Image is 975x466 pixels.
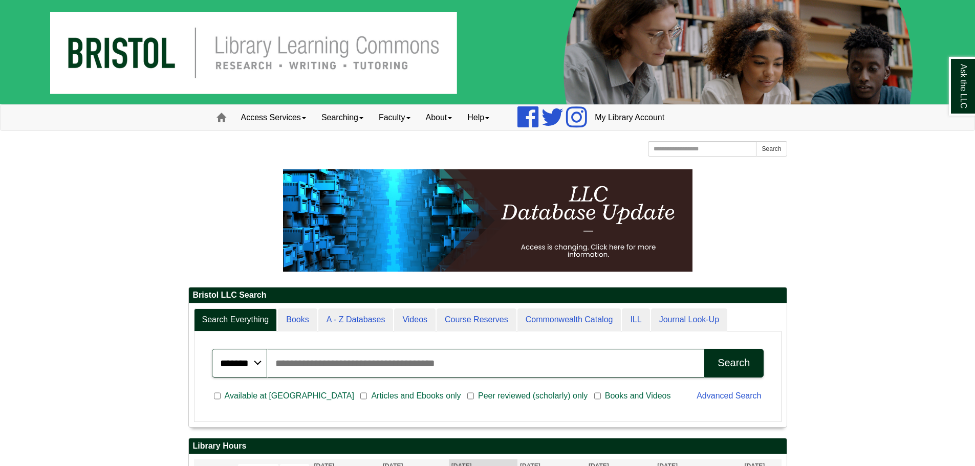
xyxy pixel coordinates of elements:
[622,308,649,331] a: ILL
[318,308,394,331] a: A - Z Databases
[756,141,787,157] button: Search
[314,105,371,130] a: Searching
[221,390,358,402] span: Available at [GEOGRAPHIC_DATA]
[651,308,727,331] a: Journal Look-Up
[594,391,601,401] input: Books and Videos
[718,357,750,369] div: Search
[189,287,787,303] h2: Bristol LLC Search
[460,105,497,130] a: Help
[517,308,621,331] a: Commonwealth Catalog
[418,105,460,130] a: About
[704,349,763,378] button: Search
[278,308,317,331] a: Books
[367,390,465,402] span: Articles and Ebooks only
[587,105,672,130] a: My Library Account
[233,105,314,130] a: Access Services
[467,391,474,401] input: Peer reviewed (scholarly) only
[194,308,277,331] a: Search Everything
[360,391,367,401] input: Articles and Ebooks only
[371,105,418,130] a: Faculty
[283,169,692,272] img: HTML tutorial
[697,391,761,400] a: Advanced Search
[214,391,221,401] input: Available at [GEOGRAPHIC_DATA]
[394,308,436,331] a: Videos
[474,390,592,402] span: Peer reviewed (scholarly) only
[437,308,516,331] a: Course Reserves
[601,390,675,402] span: Books and Videos
[189,438,787,454] h2: Library Hours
